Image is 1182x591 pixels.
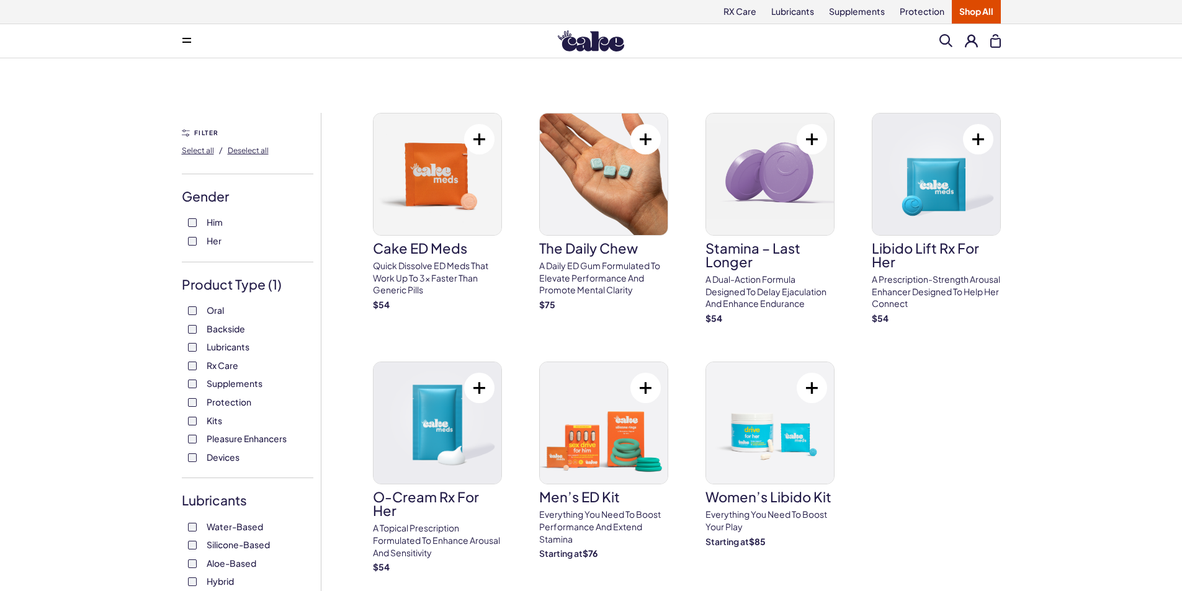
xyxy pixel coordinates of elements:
[539,548,583,559] span: Starting at
[188,398,197,407] input: Protection
[188,325,197,334] input: Backside
[228,146,269,155] span: Deselect all
[705,362,835,548] a: Women’s Libido KitWomen’s Libido KitEverything you need to Boost Your PlayStarting at$85
[219,144,223,156] span: /
[207,536,270,553] span: Silicone-Based
[539,509,668,545] p: Everything You need to boost performance and extend Stamina
[188,218,197,227] input: Him
[188,541,197,549] input: Silicone-Based
[539,299,555,310] strong: $ 75
[558,30,624,51] img: Hello Cake
[540,362,668,484] img: Men’s ED Kit
[872,113,1001,324] a: Libido Lift Rx For HerLibido Lift Rx For HerA prescription-strength arousal enhancer designed to ...
[182,140,214,160] button: Select all
[207,321,245,337] span: Backside
[540,113,668,235] img: The Daily Chew
[188,523,197,531] input: Water-Based
[373,260,502,296] p: Quick dissolve ED Meds that work up to 3x faster than generic pills
[207,375,262,391] span: Supplements
[539,260,668,296] p: A Daily ED Gum Formulated To Elevate Performance And Promote Mental Clarity
[207,357,238,373] span: Rx Care
[373,490,502,517] h3: O-Cream Rx for Her
[207,518,263,535] span: Water-Based
[539,113,668,311] a: The Daily ChewThe Daily ChewA Daily ED Gum Formulated To Elevate Performance And Promote Mental C...
[207,233,222,249] span: Her
[705,490,835,504] h3: Women’s Libido Kit
[188,417,197,425] input: Kits
[539,241,668,255] h3: The Daily Chew
[374,362,501,484] img: O-Cream Rx for Her
[207,394,251,410] span: Protection
[373,241,502,255] h3: Cake ED Meds
[706,113,834,235] img: Stamina – Last Longer
[872,313,889,324] strong: $ 54
[373,299,390,310] strong: $ 54
[583,548,598,559] strong: $ 76
[188,237,197,246] input: Her
[188,380,197,388] input: Supplements
[872,241,1001,269] h3: Libido Lift Rx For Her
[373,561,390,572] strong: $ 54
[207,302,224,318] span: Oral
[207,430,287,447] span: Pleasure Enhancers
[872,113,1000,235] img: Libido Lift Rx For Her
[539,362,668,559] a: Men’s ED KitMen’s ED KitEverything You need to boost performance and extend StaminaStarting at$76
[705,509,835,533] p: Everything you need to Boost Your Play
[207,214,223,230] span: Him
[207,449,240,465] span: Devices
[539,490,668,504] h3: Men’s ED Kit
[373,362,502,573] a: O-Cream Rx for HerO-Cream Rx for HerA topical prescription formulated to enhance arousal and sens...
[207,555,256,571] span: Aloe-Based
[188,559,197,568] input: Aloe-Based
[872,273,1001,310] p: A prescription-strength arousal enhancer designed to help her connect
[188,577,197,586] input: Hybrid
[705,313,722,324] strong: $ 54
[207,339,249,355] span: Lubricants
[705,241,835,269] h3: Stamina – Last Longer
[373,522,502,559] p: A topical prescription formulated to enhance arousal and sensitivity
[749,536,766,547] strong: $ 85
[374,113,501,235] img: Cake ED Meds
[228,140,269,160] button: Deselect all
[188,435,197,443] input: Pleasure Enhancers
[705,113,835,324] a: Stamina – Last LongerStamina – Last LongerA dual-action formula designed to delay ejaculation and...
[706,362,834,484] img: Women’s Libido Kit
[705,273,835,310] p: A dual-action formula designed to delay ejaculation and enhance endurance
[207,412,222,429] span: Kits
[207,573,234,589] span: Hybrid
[188,362,197,370] input: Rx Care
[705,536,749,547] span: Starting at
[373,113,502,311] a: Cake ED MedsCake ED MedsQuick dissolve ED Meds that work up to 3x faster than generic pills$54
[188,343,197,352] input: Lubricants
[188,453,197,462] input: Devices
[188,306,197,315] input: Oral
[182,146,214,155] span: Select all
